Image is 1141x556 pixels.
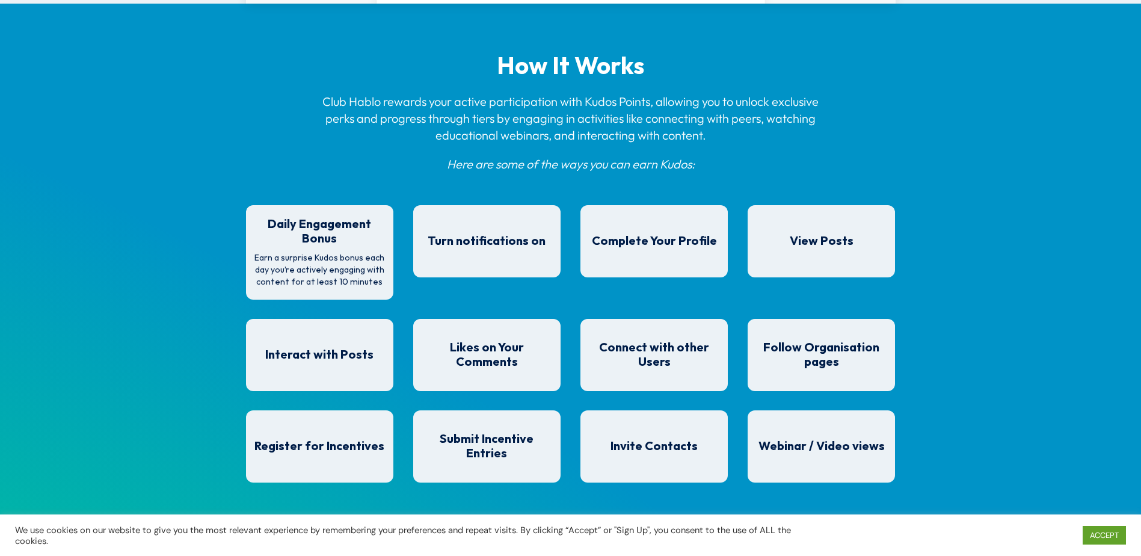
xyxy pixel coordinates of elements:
[315,93,826,156] p: Club Hablo rewards your active participation with Kudos Points, allowing you to unlock exclusive ...
[1083,526,1126,545] a: ACCEPT
[447,156,695,171] span: Here are some of the ways you can earn Kudos:
[252,252,388,288] p: Earn a surprise Kudos bonus each day you’re actively engaging with content for at least 10 minutes
[15,525,793,546] div: We use cookies on our website to give you the most relevant experience by remembering your prefer...
[375,52,766,81] p: How It Works
[268,218,371,246] span: Daily Engagement Bonus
